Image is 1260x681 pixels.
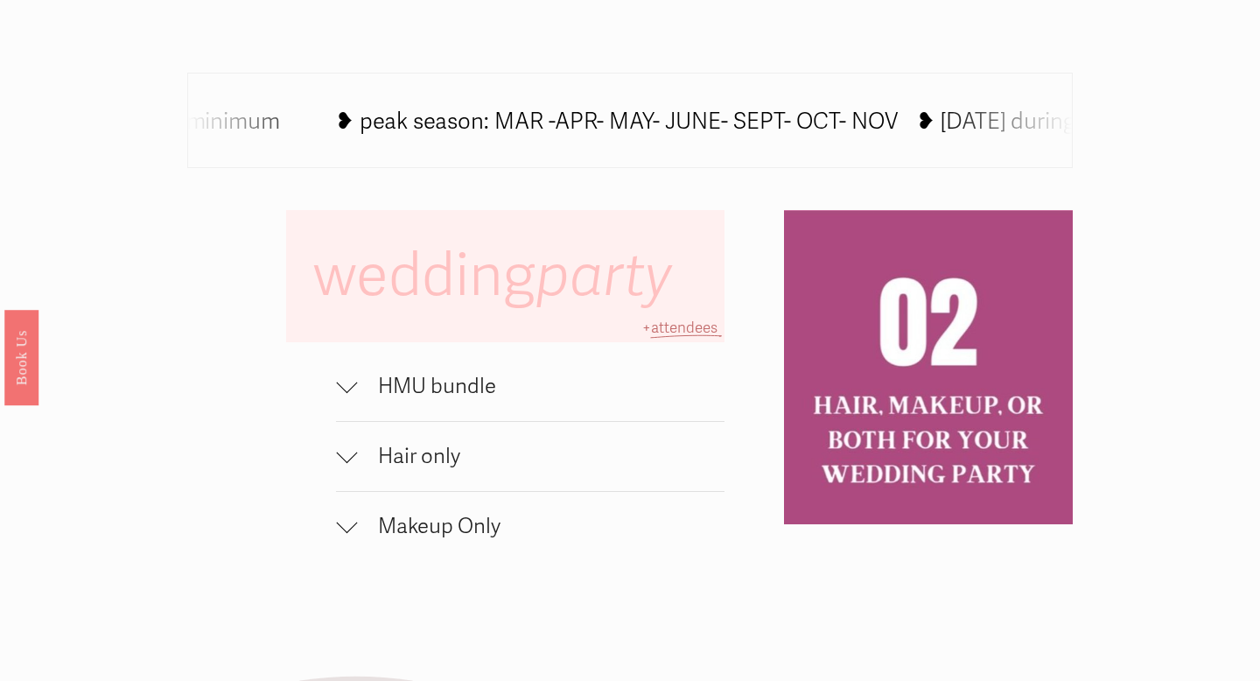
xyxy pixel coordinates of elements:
[651,319,717,337] span: attendees
[357,514,724,539] span: Makeup Only
[357,444,724,469] span: Hair only
[336,492,724,561] button: Makeup Only
[313,240,685,312] span: wedding
[642,319,651,337] span: +
[336,352,724,421] button: HMU bundle
[335,108,899,135] tspan: ❥ peak season: MAR -APR- MAY- JUNE- SEPT- OCT- NOV
[357,374,724,399] span: HMU bundle
[4,310,38,405] a: Book Us
[535,240,672,312] em: party
[336,422,724,491] button: Hair only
